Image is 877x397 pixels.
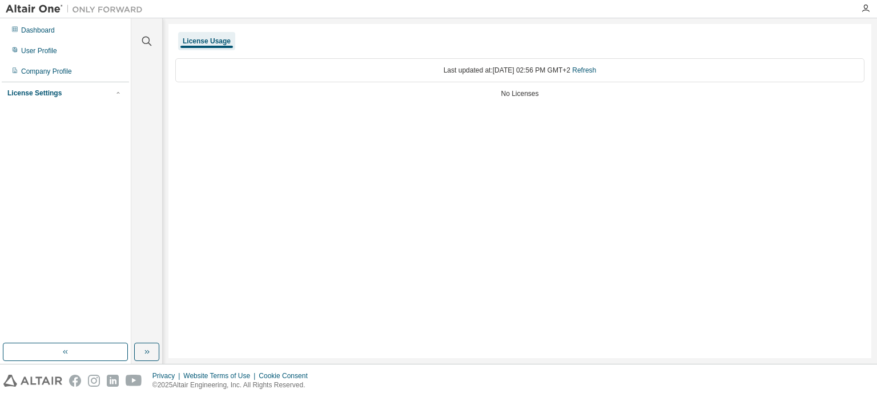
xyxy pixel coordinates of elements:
[3,375,62,387] img: altair_logo.svg
[152,371,183,380] div: Privacy
[107,375,119,387] img: linkedin.svg
[21,26,55,35] div: Dashboard
[126,375,142,387] img: youtube.svg
[183,371,259,380] div: Website Terms of Use
[259,371,314,380] div: Cookie Consent
[21,67,72,76] div: Company Profile
[152,380,315,390] p: © 2025 Altair Engineering, Inc. All Rights Reserved.
[7,89,62,98] div: License Settings
[6,3,148,15] img: Altair One
[21,46,57,55] div: User Profile
[88,375,100,387] img: instagram.svg
[69,375,81,387] img: facebook.svg
[175,58,864,82] div: Last updated at: [DATE] 02:56 PM GMT+2
[572,66,596,74] a: Refresh
[175,89,864,98] div: No Licenses
[183,37,231,46] div: License Usage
